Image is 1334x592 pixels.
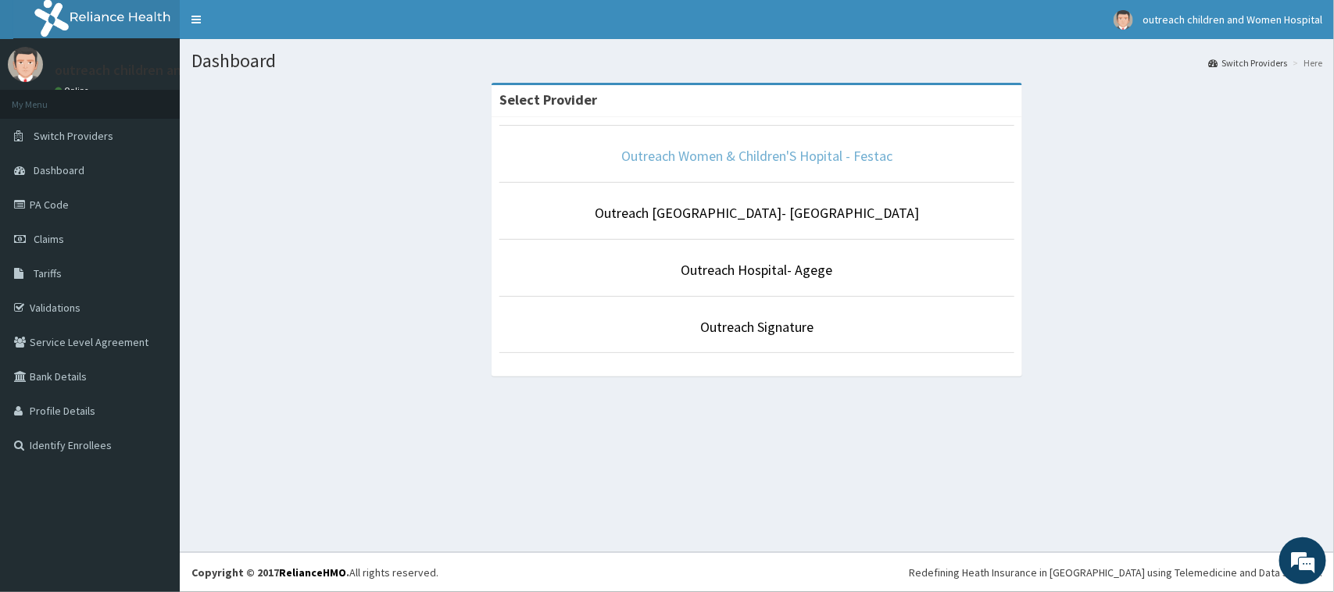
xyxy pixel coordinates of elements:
h1: Dashboard [191,51,1322,71]
span: outreach children and Women Hospital [1143,12,1322,27]
p: outreach children and Women Hospital [55,63,292,77]
a: Switch Providers [1208,56,1287,70]
strong: Select Provider [499,91,597,109]
img: User Image [8,47,43,82]
span: Tariffs [34,266,62,280]
a: Outreach Women & Children'S Hopital - Festac [621,147,892,165]
span: Claims [34,232,64,246]
li: Here [1289,56,1322,70]
span: Dashboard [34,163,84,177]
img: User Image [1114,10,1133,30]
a: Outreach [GEOGRAPHIC_DATA]- [GEOGRAPHIC_DATA] [595,204,919,222]
div: Redefining Heath Insurance in [GEOGRAPHIC_DATA] using Telemedicine and Data Science! [909,565,1322,580]
span: Switch Providers [34,129,113,143]
a: RelianceHMO [279,565,346,580]
a: Outreach Signature [700,318,814,336]
a: Online [55,85,92,96]
strong: Copyright © 2017 . [191,565,349,580]
a: Outreach Hospital- Agege [681,261,833,279]
footer: All rights reserved. [180,552,1334,592]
